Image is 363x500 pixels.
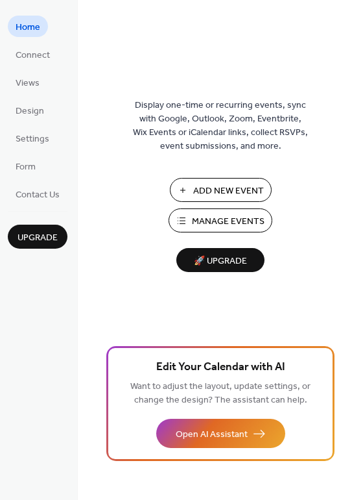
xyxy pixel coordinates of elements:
[184,253,257,270] span: 🚀 Upgrade
[18,231,58,245] span: Upgrade
[16,188,60,202] span: Contact Us
[16,132,49,146] span: Settings
[8,183,67,205] a: Contact Us
[156,358,285,377] span: Edit Your Calendar with AI
[8,99,52,121] a: Design
[176,428,248,442] span: Open AI Assistant
[8,127,57,149] a: Settings
[16,77,40,90] span: Views
[16,105,44,118] span: Design
[193,184,264,198] span: Add New Event
[176,248,264,272] button: 🚀 Upgrade
[8,71,47,93] a: Views
[8,155,43,177] a: Form
[16,160,36,174] span: Form
[130,378,310,409] span: Want to adjust the layout, update settings, or change the design? The assistant can help.
[8,16,48,37] a: Home
[16,21,40,34] span: Home
[8,44,58,65] a: Connect
[169,208,272,232] button: Manage Events
[133,99,308,153] span: Display one-time or recurring events, sync with Google, Outlook, Zoom, Eventbrite, Wix Events or ...
[170,178,272,202] button: Add New Event
[156,419,285,448] button: Open AI Assistant
[16,49,50,62] span: Connect
[192,215,264,229] span: Manage Events
[8,225,67,249] button: Upgrade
